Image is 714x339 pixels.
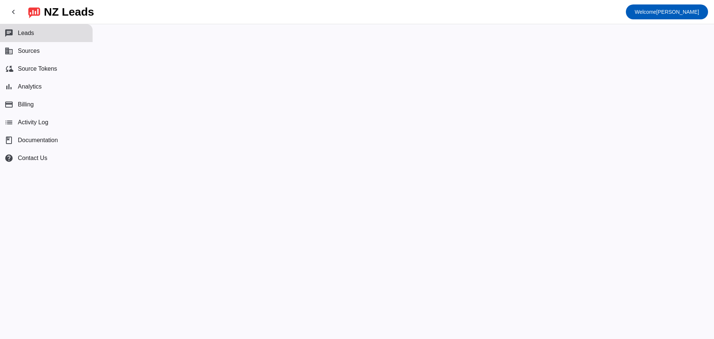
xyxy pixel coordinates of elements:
[28,6,40,18] img: logo
[18,155,47,161] span: Contact Us
[18,65,57,72] span: Source Tokens
[635,9,656,15] span: Welcome
[18,30,34,36] span: Leads
[18,48,40,54] span: Sources
[4,154,13,163] mat-icon: help
[4,100,13,109] mat-icon: payment
[18,137,58,144] span: Documentation
[9,7,18,16] mat-icon: chevron_left
[4,136,13,145] span: book
[4,29,13,38] mat-icon: chat
[626,4,708,19] button: Welcome[PERSON_NAME]
[4,82,13,91] mat-icon: bar_chart
[18,83,42,90] span: Analytics
[18,101,34,108] span: Billing
[635,7,699,17] span: [PERSON_NAME]
[18,119,48,126] span: Activity Log
[4,64,13,73] mat-icon: cloud_sync
[44,7,94,17] div: NZ Leads
[4,47,13,55] mat-icon: business
[4,118,13,127] mat-icon: list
